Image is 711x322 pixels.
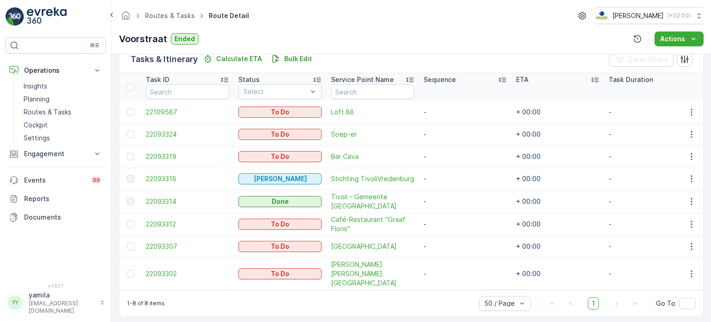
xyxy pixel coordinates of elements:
td: - [604,168,697,190]
td: - [604,123,697,145]
td: + 00:00 [511,235,604,258]
div: Toggle Row Selected [127,108,134,116]
button: To Do [238,107,322,118]
img: basis-logo_rgb2x.png [595,11,609,21]
p: Insights [24,82,47,91]
p: [EMAIL_ADDRESS][DOMAIN_NAME] [29,300,95,315]
p: To Do [271,152,289,161]
a: Planning [20,93,106,106]
span: Route Detail [207,11,251,20]
p: Clear Filters [628,55,668,64]
a: 22093316 [146,174,229,183]
p: Ended [175,34,195,44]
a: Stichting TivoliVredenburg [331,174,414,183]
p: To Do [271,269,289,278]
p: ⌘B [90,42,99,49]
button: To Do [238,129,322,140]
p: Events [24,176,85,185]
a: 22093324 [146,130,229,139]
p: To Do [271,130,289,139]
td: - [604,235,697,258]
div: Toggle Row Selected [127,221,134,228]
td: + 00:00 [511,190,604,213]
p: Status [238,75,260,84]
p: Done [272,197,289,206]
p: Cockpit [24,120,48,130]
a: Cockpit [20,119,106,132]
td: + 00:00 [511,213,604,235]
button: Geen Afval [238,173,322,184]
td: - [419,258,511,290]
p: To Do [271,220,289,229]
p: Tasks & Itinerary [131,53,198,66]
span: 1 [588,297,599,309]
span: 22109587 [146,107,229,117]
p: Task ID [146,75,169,84]
button: Ended [171,33,199,44]
p: [PERSON_NAME] [254,174,307,183]
button: Clear Filters [609,52,674,67]
span: [GEOGRAPHIC_DATA] [331,242,414,251]
button: To Do [238,241,322,252]
button: To Do [238,268,322,279]
button: Actions [655,32,704,46]
a: Winkel van Sinkel Utrecht [331,260,414,288]
div: Toggle Row Selected [127,198,134,205]
a: GYS - Voorstraat [331,242,414,251]
button: Bulk Edit [268,53,316,64]
p: Voorstraat [119,32,167,46]
a: Homepage [121,14,131,22]
button: Operations [6,61,106,80]
p: Actions [660,34,685,44]
td: - [604,213,697,235]
a: 22093312 [146,220,229,229]
input: Search [146,84,229,99]
span: [PERSON_NAME] [PERSON_NAME] [GEOGRAPHIC_DATA] [331,260,414,288]
a: Events99 [6,171,106,189]
td: + 00:00 [511,145,604,168]
a: Soep-er [331,130,414,139]
p: Calculate ETA [216,54,262,63]
td: - [419,123,511,145]
button: YYyamila[EMAIL_ADDRESS][DOMAIN_NAME] [6,290,106,315]
td: - [604,101,697,123]
span: Bar Cava [331,152,414,161]
p: Documents [24,213,102,222]
p: Service Point Name [331,75,394,84]
span: 22093302 [146,269,229,278]
p: ( +02:00 ) [667,12,691,19]
button: To Do [238,219,322,230]
p: To Do [271,107,289,117]
div: Toggle Row Selected [127,175,134,183]
td: + 00:00 [511,101,604,123]
span: Go To [656,299,675,308]
div: Toggle Row Selected [127,270,134,278]
a: Loft 88 [331,107,414,117]
p: ETA [516,75,529,84]
a: Settings [20,132,106,145]
td: - [419,101,511,123]
p: To Do [271,242,289,251]
button: To Do [238,151,322,162]
p: Routes & Tasks [24,107,71,117]
td: - [604,190,697,213]
p: Planning [24,95,50,104]
p: Task Duration [609,75,653,84]
p: Operations [24,66,87,75]
p: Select [243,87,307,96]
p: Engagement [24,149,87,158]
td: - [604,145,697,168]
div: Toggle Row Selected [127,131,134,138]
div: Toggle Row Selected [127,243,134,250]
img: logo [6,7,24,26]
p: 99 [93,177,100,184]
td: - [419,145,511,168]
span: v 1.51.1 [6,283,106,289]
p: 1-8 of 8 items [127,300,165,307]
td: - [419,213,511,235]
